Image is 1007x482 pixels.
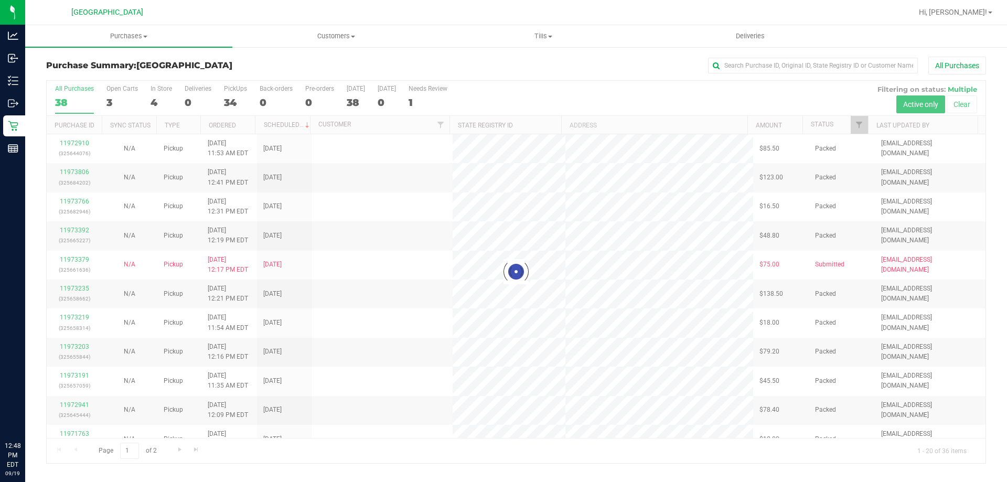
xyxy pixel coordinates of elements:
a: Customers [232,25,440,47]
span: Deliveries [722,31,779,41]
a: Tills [440,25,647,47]
span: Hi, [PERSON_NAME]! [919,8,987,16]
span: [GEOGRAPHIC_DATA] [71,8,143,17]
p: 12:48 PM EDT [5,441,20,469]
span: Tills [440,31,646,41]
inline-svg: Inbound [8,53,18,63]
span: Customers [233,31,439,41]
inline-svg: Retail [8,121,18,131]
inline-svg: Reports [8,143,18,154]
inline-svg: Outbound [8,98,18,109]
span: Purchases [25,31,232,41]
a: Deliveries [647,25,854,47]
p: 09/19 [5,469,20,477]
a: Purchases [25,25,232,47]
input: Search Purchase ID, Original ID, State Registry ID or Customer Name... [708,58,918,73]
button: All Purchases [928,57,986,74]
inline-svg: Inventory [8,76,18,86]
iframe: Resource center [10,398,42,430]
inline-svg: Analytics [8,30,18,41]
h3: Purchase Summary: [46,61,359,70]
span: [GEOGRAPHIC_DATA] [136,60,232,70]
